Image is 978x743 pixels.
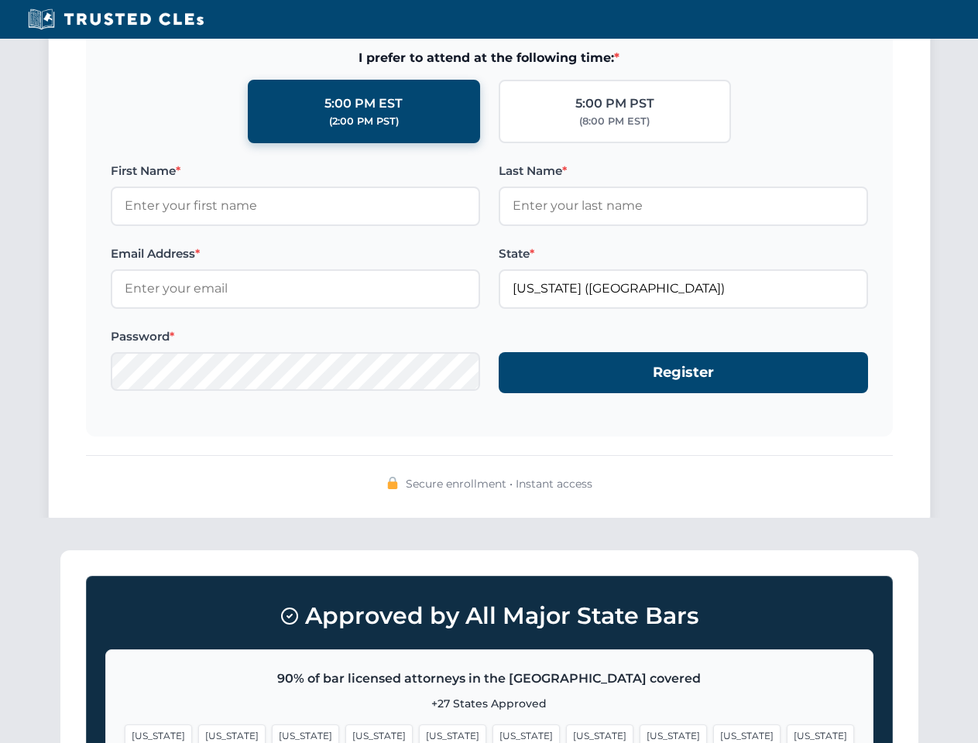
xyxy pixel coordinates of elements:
[499,269,868,308] input: Florida (FL)
[575,94,654,114] div: 5:00 PM PST
[499,187,868,225] input: Enter your last name
[579,114,650,129] div: (8:00 PM EST)
[499,245,868,263] label: State
[105,595,873,637] h3: Approved by All Major State Bars
[499,162,868,180] label: Last Name
[23,8,208,31] img: Trusted CLEs
[111,162,480,180] label: First Name
[125,669,854,689] p: 90% of bar licensed attorneys in the [GEOGRAPHIC_DATA] covered
[324,94,403,114] div: 5:00 PM EST
[111,245,480,263] label: Email Address
[406,475,592,492] span: Secure enrollment • Instant access
[329,114,399,129] div: (2:00 PM PST)
[125,695,854,712] p: +27 States Approved
[111,269,480,308] input: Enter your email
[111,327,480,346] label: Password
[111,48,868,68] span: I prefer to attend at the following time:
[386,477,399,489] img: 🔒
[111,187,480,225] input: Enter your first name
[499,352,868,393] button: Register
